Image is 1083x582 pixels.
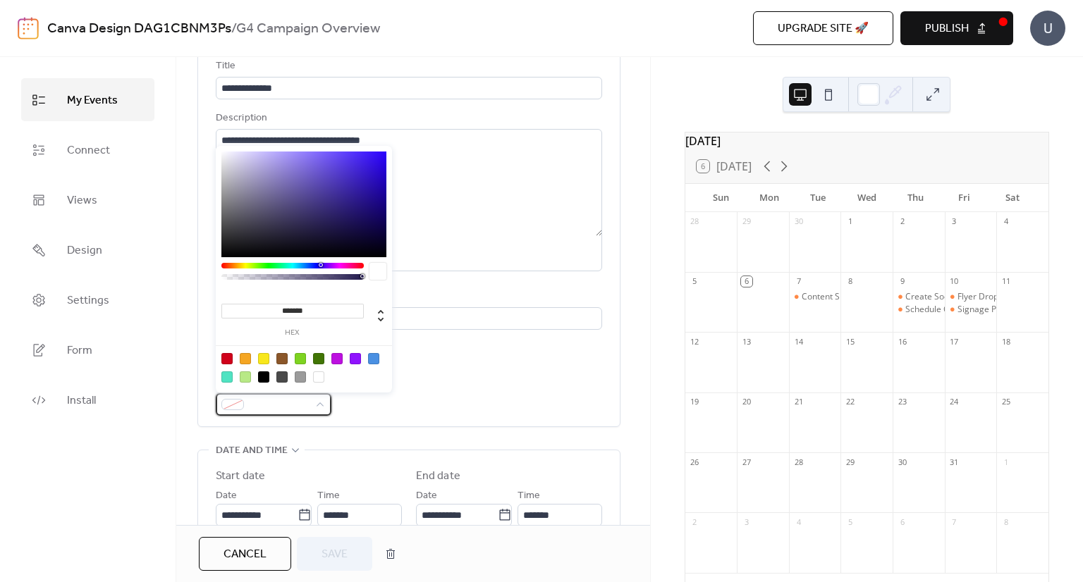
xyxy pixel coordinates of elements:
[21,128,154,171] a: Connect
[905,291,1008,303] div: Create Social Media Posts
[67,240,102,261] span: Design
[21,78,154,121] a: My Events
[21,378,154,421] a: Install
[741,276,752,287] div: 6
[690,397,700,407] div: 19
[897,397,907,407] div: 23
[793,276,804,287] div: 7
[741,397,752,407] div: 20
[741,336,752,347] div: 13
[21,328,154,371] a: Form
[295,371,306,383] div: #9B9B9B
[295,353,306,364] div: #7ED321
[236,16,380,42] b: G4 Campaign Overview
[1001,336,1011,347] div: 18
[793,516,804,527] div: 4
[897,457,907,467] div: 30
[221,371,233,383] div: #50E3C2
[697,184,745,212] div: Sun
[893,304,945,316] div: Schedule Content post for G4
[845,397,855,407] div: 22
[1001,276,1011,287] div: 11
[925,20,969,37] span: Publish
[940,184,989,212] div: Fri
[1030,11,1065,46] div: U
[778,20,869,37] span: Upgrade site 🚀
[690,216,700,227] div: 28
[416,468,460,485] div: End date
[331,353,343,364] div: #BD10E0
[789,291,841,303] div: Content Shoot
[416,488,437,504] span: Date
[745,184,794,212] div: Mon
[276,371,288,383] div: #4A4A4A
[802,291,857,303] div: Content Shoot
[945,304,997,316] div: Signage Placement
[21,278,154,321] a: Settings
[897,276,907,287] div: 9
[793,457,804,467] div: 28
[690,516,700,527] div: 2
[897,336,907,347] div: 16
[753,11,893,45] button: Upgrade site 🚀
[949,336,960,347] div: 17
[1001,457,1011,467] div: 1
[897,216,907,227] div: 2
[67,89,118,111] span: My Events
[690,276,700,287] div: 5
[313,353,324,364] div: #417505
[845,457,855,467] div: 29
[690,457,700,467] div: 26
[1001,397,1011,407] div: 25
[240,371,251,383] div: #B8E986
[216,58,599,75] div: Title
[897,516,907,527] div: 6
[216,442,288,459] span: Date and time
[67,140,110,161] span: Connect
[216,468,265,485] div: Start date
[989,184,1037,212] div: Sat
[276,353,288,364] div: #8B572A
[741,516,752,527] div: 3
[47,16,231,42] a: Canva Design DAG1CBNM3Ps
[216,288,599,305] div: Location
[843,184,891,212] div: Wed
[845,336,855,347] div: 15
[945,291,997,303] div: Flyer Drop Out
[845,516,855,527] div: 5
[949,457,960,467] div: 31
[949,397,960,407] div: 24
[845,276,855,287] div: 8
[67,340,92,361] span: Form
[793,216,804,227] div: 30
[18,17,39,39] img: logo
[221,329,364,337] label: hex
[794,184,843,212] div: Tue
[949,216,960,227] div: 3
[690,336,700,347] div: 12
[224,546,267,563] span: Cancel
[67,390,96,411] span: Install
[845,216,855,227] div: 1
[893,291,945,303] div: Create Social Media Posts
[258,371,269,383] div: #000000
[741,216,752,227] div: 29
[905,304,1020,316] div: Schedule Content post for G4
[900,11,1013,45] button: Publish
[258,353,269,364] div: #F8E71C
[216,488,237,504] span: Date
[741,457,752,467] div: 27
[949,276,960,287] div: 10
[1001,516,1011,527] div: 8
[957,304,1033,316] div: Signage Placement
[221,353,233,364] div: #D0021B
[949,516,960,527] div: 7
[518,488,540,504] span: Time
[67,190,97,211] span: Views
[350,353,361,364] div: #9013FE
[793,336,804,347] div: 14
[240,353,251,364] div: #F5A623
[793,397,804,407] div: 21
[199,537,291,571] button: Cancel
